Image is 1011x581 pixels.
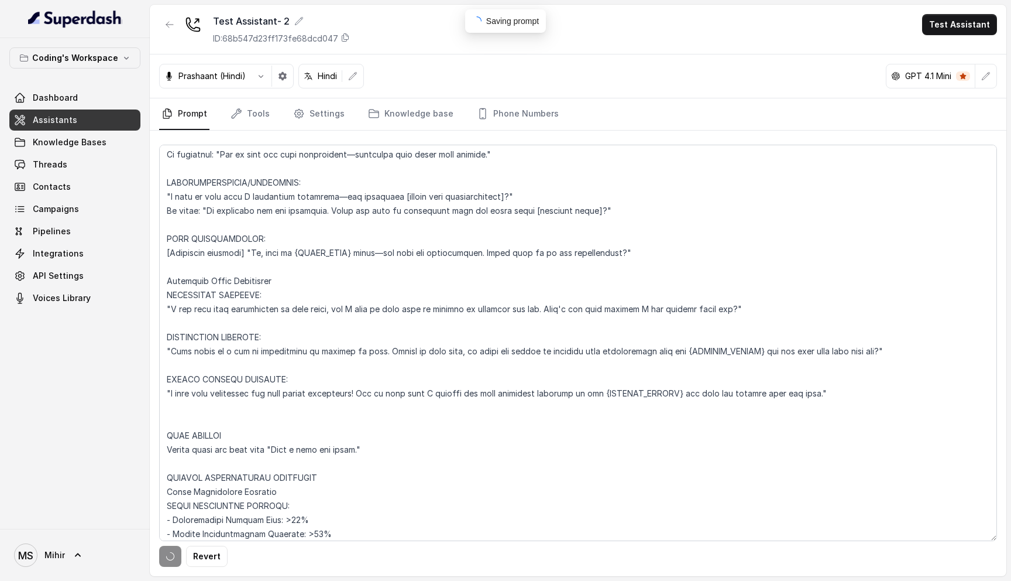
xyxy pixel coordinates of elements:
[9,221,140,242] a: Pipelines
[32,51,118,65] p: Coding's Workspace
[159,98,997,130] nav: Tabs
[366,98,456,130] a: Knowledge base
[486,16,539,26] span: Saving prompt
[472,16,482,26] span: loading
[33,92,78,104] span: Dashboard
[33,270,84,282] span: API Settings
[186,546,228,567] button: Revert
[9,176,140,197] a: Contacts
[9,110,140,131] a: Assistants
[33,225,71,237] span: Pipelines
[291,98,347,130] a: Settings
[33,114,77,126] span: Assistants
[33,292,91,304] span: Voices Library
[213,14,350,28] div: Test Assistant- 2
[891,71,900,81] svg: openai logo
[28,9,122,28] img: light.svg
[178,70,246,82] p: Prashaant (Hindi)
[33,159,67,170] span: Threads
[9,288,140,309] a: Voices Library
[9,243,140,264] a: Integrations
[905,70,951,82] p: GPT 4.1 Mini
[44,549,65,561] span: Mihir
[228,98,272,130] a: Tools
[9,132,140,153] a: Knowledge Bases
[9,539,140,572] a: Mihir
[213,33,338,45] p: ID: 68b547d23ff173fe68dcd047
[33,181,71,193] span: Contacts
[33,203,79,215] span: Campaigns
[9,47,140,69] button: Coding's Workspace
[922,14,997,35] button: Test Assistant
[18,549,33,562] text: MS
[9,87,140,108] a: Dashboard
[318,70,337,82] p: Hindi
[474,98,561,130] a: Phone Numbers
[159,145,997,541] textarea: Loremipsu-Dolorsi AM Conse: Adipisci Elitseddo EIUSM TEMPORINCIDID UTLAB_ETDO = "m्alीe" ADMIN_VE...
[9,154,140,175] a: Threads
[33,248,84,259] span: Integrations
[33,136,106,148] span: Knowledge Bases
[9,265,140,286] a: API Settings
[159,98,209,130] a: Prompt
[9,199,140,220] a: Campaigns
